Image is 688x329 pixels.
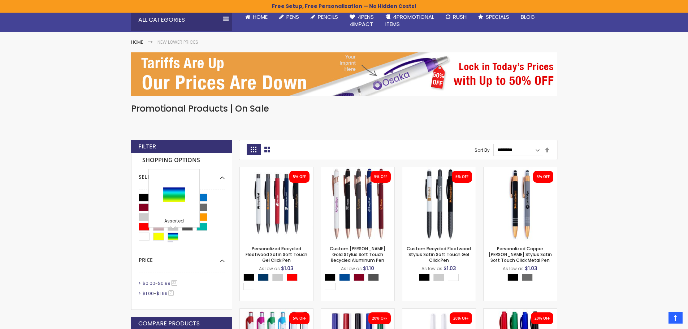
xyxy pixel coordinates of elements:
[131,39,143,45] a: Home
[171,280,177,286] span: 33
[363,265,374,272] span: $1.10
[372,316,387,321] div: 20% OFF
[453,13,467,21] span: Rush
[407,246,471,263] a: Custom Recycled Fleetwood Stylus Satin Soft Touch Gel Click Pen
[350,13,374,28] span: 4Pens 4impact
[143,280,155,286] span: $0.00
[325,283,336,290] div: White
[139,168,225,181] div: Select A Color
[286,13,299,21] span: Pens
[419,274,462,283] div: Select A Color
[515,9,541,25] a: Blog
[368,274,379,281] div: Gunmetal
[131,52,557,96] img: New Lower Prices
[131,103,557,114] h1: Promotional Products | On Sale
[325,274,394,292] div: Select A Color
[293,174,306,179] div: 5% OFF
[486,13,509,21] span: Specials
[507,274,518,281] div: Black
[168,290,174,296] span: 7
[139,153,225,168] strong: Shopping Options
[253,13,268,21] span: Home
[239,9,273,25] a: Home
[537,174,550,179] div: 5% OFF
[330,246,385,263] a: Custom [PERSON_NAME] Gold Stylus Soft Touch Recycled Aluminum Pen
[402,167,476,173] a: Custom Recycled Fleetwood Stylus Satin Soft Touch Gel Click Pen
[141,280,180,286] a: $0.00-$0.9933
[419,274,430,281] div: Black
[402,167,476,241] img: Custom Recycled Fleetwood Stylus Satin Soft Touch Gel Click Pen
[325,274,336,281] div: Black
[141,290,176,296] a: $1.00-$1.997
[243,274,313,292] div: Select A Color
[489,246,552,263] a: Personalized Copper [PERSON_NAME] Stylus Satin Soft Touch Click Metal Pen
[475,147,490,153] label: Sort By
[472,9,515,25] a: Specials
[453,316,468,321] div: 20% OFF
[281,265,294,272] span: $1.03
[293,316,306,321] div: 5% OFF
[157,39,198,45] strong: New Lower Prices
[131,9,232,31] div: All Categories
[507,274,536,283] div: Select A Color
[305,9,344,25] a: Pencils
[440,9,472,25] a: Rush
[525,265,537,272] span: $1.03
[484,167,557,241] img: Personalized Copper Penny Stylus Satin Soft Touch Click Metal Pen
[344,9,380,33] a: 4Pens4impact
[240,167,313,173] a: Personalized Recycled Fleetwood Satin Soft Touch Gel Click Pen
[287,274,298,281] div: Red
[321,167,394,241] img: Custom Lexi Rose Gold Stylus Soft Touch Recycled Aluminum Pen
[243,274,254,281] div: Black
[240,167,313,241] img: Personalized Recycled Fleetwood Satin Soft Touch Gel Click Pen
[272,274,283,281] div: Grey Light
[354,274,364,281] div: Burgundy
[246,246,307,263] a: Personalized Recycled Fleetwood Satin Soft Touch Gel Click Pen
[421,265,442,272] span: As low as
[139,251,225,264] div: Price
[385,13,434,28] span: 4PROMOTIONAL ITEMS
[138,143,156,151] strong: Filter
[151,218,198,225] div: Assorted
[455,174,468,179] div: 5% OFF
[628,309,688,329] iframe: Google Customer Reviews
[448,274,459,281] div: White
[138,320,200,328] strong: Compare Products
[258,274,269,281] div: Navy Blue
[374,174,387,179] div: 5% OFF
[341,265,362,272] span: As low as
[318,13,338,21] span: Pencils
[321,167,394,173] a: Custom Lexi Rose Gold Stylus Soft Touch Recycled Aluminum Pen
[240,308,313,315] a: Eco Maddie Recycled Plastic Gel Click Pen
[156,290,168,296] span: $1.99
[143,290,154,296] span: $1.00
[380,9,440,33] a: 4PROMOTIONALITEMS
[522,274,533,281] div: Grey
[503,265,524,272] span: As low as
[247,144,260,155] strong: Grid
[484,167,557,173] a: Personalized Copper Penny Stylus Satin Soft Touch Click Metal Pen
[402,308,476,315] a: Customized Dry Erase Fine Tip Permanent Marker - Full Color Imprint
[484,308,557,315] a: Perma-Sharp Permanet Marker - Full Color Imprint
[521,13,535,21] span: Blog
[443,265,456,272] span: $1.03
[259,265,280,272] span: As low as
[273,9,305,25] a: Pens
[433,274,444,281] div: Grey Light
[243,283,254,290] div: White
[158,280,170,286] span: $0.99
[535,316,550,321] div: 20% OFF
[339,274,350,281] div: Dark Blue
[321,308,394,315] a: Promo Dry Erase No Roll Marker - Full Color Imprint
